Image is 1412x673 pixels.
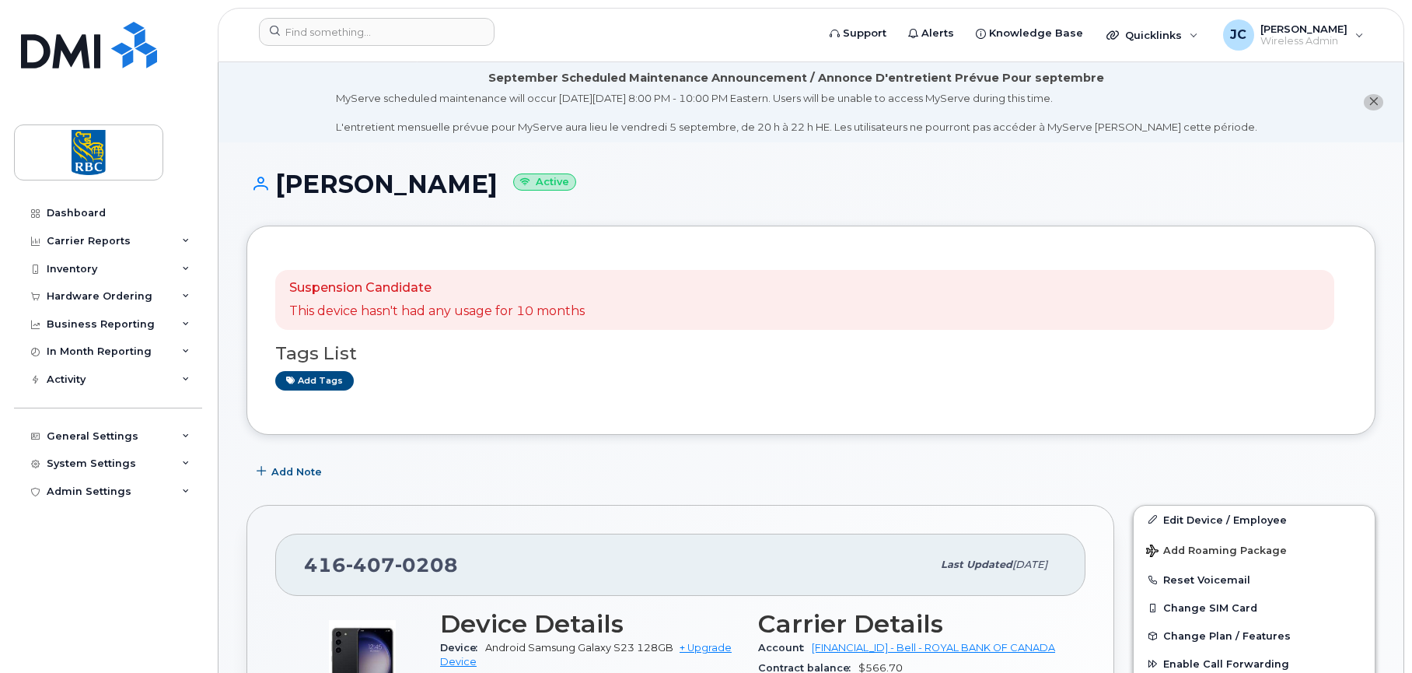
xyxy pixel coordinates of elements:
h3: Device Details [440,610,739,638]
button: Add Note [246,458,335,486]
span: Account [758,642,812,654]
button: Add Roaming Package [1134,534,1375,566]
button: close notification [1364,94,1383,110]
p: This device hasn't had any usage for 10 months [289,303,585,321]
button: Change Plan / Features [1134,622,1375,650]
button: Change SIM Card [1134,594,1375,622]
span: 0208 [395,553,458,577]
span: Add Roaming Package [1146,545,1287,559]
span: 416 [304,553,458,577]
p: Suspension Candidate [289,279,585,297]
h1: [PERSON_NAME] [246,170,1375,198]
small: Active [513,174,576,191]
a: Add tags [275,371,354,391]
span: Change Plan / Features [1163,630,1291,642]
h3: Tags List [275,344,1347,363]
h3: Carrier Details [758,610,1057,638]
a: [FINANCIAL_ID] - Bell - ROYAL BANK OF CANADA [812,642,1055,654]
span: [DATE] [1012,559,1047,570]
div: MyServe scheduled maintenance will occur [DATE][DATE] 8:00 PM - 10:00 PM Eastern. Users will be u... [336,91,1257,135]
span: Device [440,642,485,654]
span: Android Samsung Galaxy S23 128GB [485,642,673,654]
span: 407 [346,553,395,577]
span: Enable Call Forwarding [1163,658,1289,670]
div: September Scheduled Maintenance Announcement / Annonce D'entretient Prévue Pour septembre [488,70,1104,86]
button: Reset Voicemail [1134,566,1375,594]
a: Edit Device / Employee [1134,506,1375,534]
span: Last updated [941,559,1012,570]
span: Add Note [271,464,322,479]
